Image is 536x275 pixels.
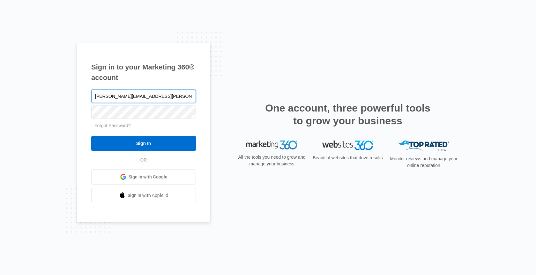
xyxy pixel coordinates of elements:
a: Forgot Password? [94,123,131,128]
p: Monitor reviews and manage your online reputation [388,156,459,169]
img: Websites 360 [322,141,373,150]
span: OR [136,157,152,163]
span: Sign in with Google [129,174,167,180]
h2: One account, three powerful tools to grow your business [263,102,432,127]
span: Sign in with Apple Id [128,192,168,199]
p: All the tools you need to grow and manage your business [236,154,308,167]
p: Beautiful websites that drive results [312,155,383,161]
img: Top Rated Local [398,141,449,151]
a: Sign in with Apple Id [91,188,196,203]
input: Email [91,90,196,103]
input: Sign In [91,136,196,151]
img: Marketing 360 [246,141,297,149]
h1: Sign in to your Marketing 360® account [91,62,196,83]
a: Sign in with Google [91,169,196,185]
